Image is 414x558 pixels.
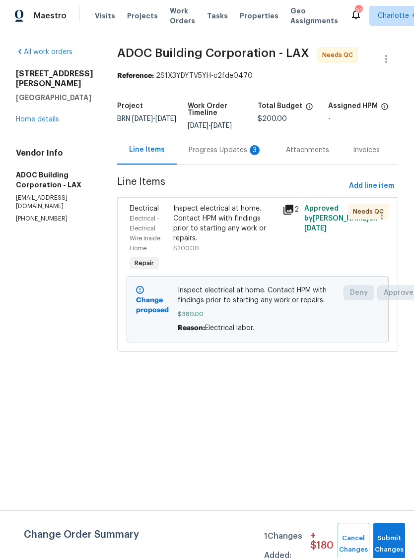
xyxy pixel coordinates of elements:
div: 91 [355,6,362,16]
span: Projects [127,11,158,21]
div: 2 [282,204,298,216]
span: [DATE] [132,115,153,122]
span: Geo Assignments [290,6,338,26]
span: The total cost of line items that have been proposed by Opendoor. This sum includes line items th... [305,103,313,115]
span: Inspect electrical at home. Contact HPM with findings prior to starting any work or repairs. [178,285,338,305]
span: Electrical - Electrical Wire Inside Home [130,216,160,251]
div: 3 [250,145,260,155]
span: ADOC Building Corporation - LAX [117,47,309,59]
span: Add line item [349,180,394,192]
span: $380.00 [178,309,338,319]
div: Inspect electrical at home. Contact HPM with findings prior to starting any work or repairs. [173,204,276,243]
div: Line Items [129,145,165,155]
span: $200.00 [173,245,199,251]
h5: [GEOGRAPHIC_DATA] [16,93,93,103]
p: [PHONE_NUMBER] [16,215,93,223]
div: Progress Updates [189,145,262,155]
span: Line Items [117,177,345,195]
span: Electrical [130,205,159,212]
span: Needs QC [353,207,388,217]
h5: Total Budget [258,103,302,110]
span: The hpm assigned to this work order. [381,103,389,115]
h5: ADOC Building Corporation - LAX [16,170,93,190]
h5: Assigned HPM [328,103,378,110]
span: - [132,115,176,122]
h5: Work Order Timeline [188,103,258,116]
span: [DATE] [188,122,208,129]
div: - [328,115,399,122]
p: [EMAIL_ADDRESS][DOMAIN_NAME] [16,194,93,211]
span: Visits [95,11,115,21]
span: BRN [117,115,176,122]
div: Invoices [353,145,380,155]
b: Change proposed [136,297,169,314]
span: Electrical labor. [205,325,254,332]
span: [DATE] [155,115,176,122]
a: All work orders [16,49,72,56]
h4: Vendor Info [16,148,93,158]
span: Properties [240,11,278,21]
h5: Project [117,103,143,110]
span: Reason: [178,325,205,332]
span: Repair [131,258,158,268]
span: [DATE] [211,122,232,129]
a: Home details [16,116,59,123]
span: Maestro [34,11,67,21]
b: Reference: [117,72,154,79]
span: Needs QC [322,50,357,60]
span: - [188,122,232,129]
div: Attachments [286,145,329,155]
span: $200.00 [258,115,287,122]
button: Deny [344,285,374,300]
span: [DATE] [304,225,327,232]
button: Add line item [345,177,398,195]
span: Tasks [207,12,228,19]
h2: [STREET_ADDRESS][PERSON_NAME] [16,69,93,89]
div: 2S1X3YDYTV5YH-c2fde0470 [117,71,398,81]
span: Work Orders [170,6,195,26]
span: Approved by [PERSON_NAME] on [304,205,378,232]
